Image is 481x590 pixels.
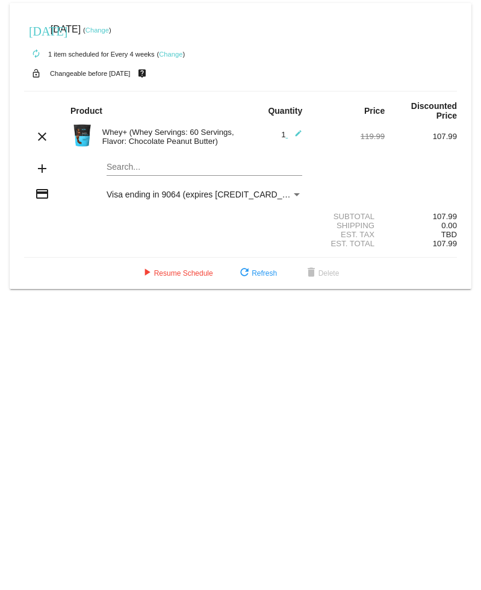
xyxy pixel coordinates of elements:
span: Resume Schedule [140,269,213,278]
img: Image-1-Carousel-Whey-5lb-CPB-no-badge-1000x1000-Transp.png [70,123,95,147]
a: Change [85,26,109,34]
span: Delete [304,269,340,278]
mat-icon: add [35,161,49,176]
mat-icon: edit [288,129,302,144]
button: Delete [294,262,349,284]
button: Refresh [228,262,287,284]
mat-icon: credit_card [35,187,49,201]
span: Visa ending in 9064 (expires [CREDIT_CARD_DATA]) [107,190,308,199]
mat-icon: clear [35,129,49,144]
span: Refresh [237,269,277,278]
div: Subtotal [312,212,385,221]
small: ( ) [157,51,185,58]
strong: Product [70,106,102,116]
small: ( ) [83,26,111,34]
a: Change [159,51,182,58]
div: 107.99 [385,212,457,221]
span: 0.00 [441,221,457,230]
div: Whey+ (Whey Servings: 60 Servings, Flavor: Chocolate Peanut Butter) [96,128,241,146]
div: Est. Tax [312,230,385,239]
div: Est. Total [312,239,385,248]
span: TBD [441,230,457,239]
input: Search... [107,163,302,172]
mat-select: Payment Method [107,190,302,199]
mat-icon: delete [304,266,318,281]
span: 107.99 [433,239,457,248]
button: Resume Schedule [130,262,223,284]
strong: Quantity [268,106,302,116]
mat-icon: live_help [135,66,149,81]
strong: Price [364,106,385,116]
mat-icon: play_arrow [140,266,154,281]
small: 1 item scheduled for Every 4 weeks [24,51,155,58]
div: Shipping [312,221,385,230]
div: 107.99 [385,132,457,141]
mat-icon: refresh [237,266,252,281]
mat-icon: lock_open [29,66,43,81]
div: 119.99 [312,132,385,141]
mat-icon: autorenew [29,47,43,61]
strong: Discounted Price [411,101,457,120]
mat-icon: [DATE] [29,23,43,37]
small: Changeable before [DATE] [50,70,131,77]
span: 1 [281,130,302,139]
